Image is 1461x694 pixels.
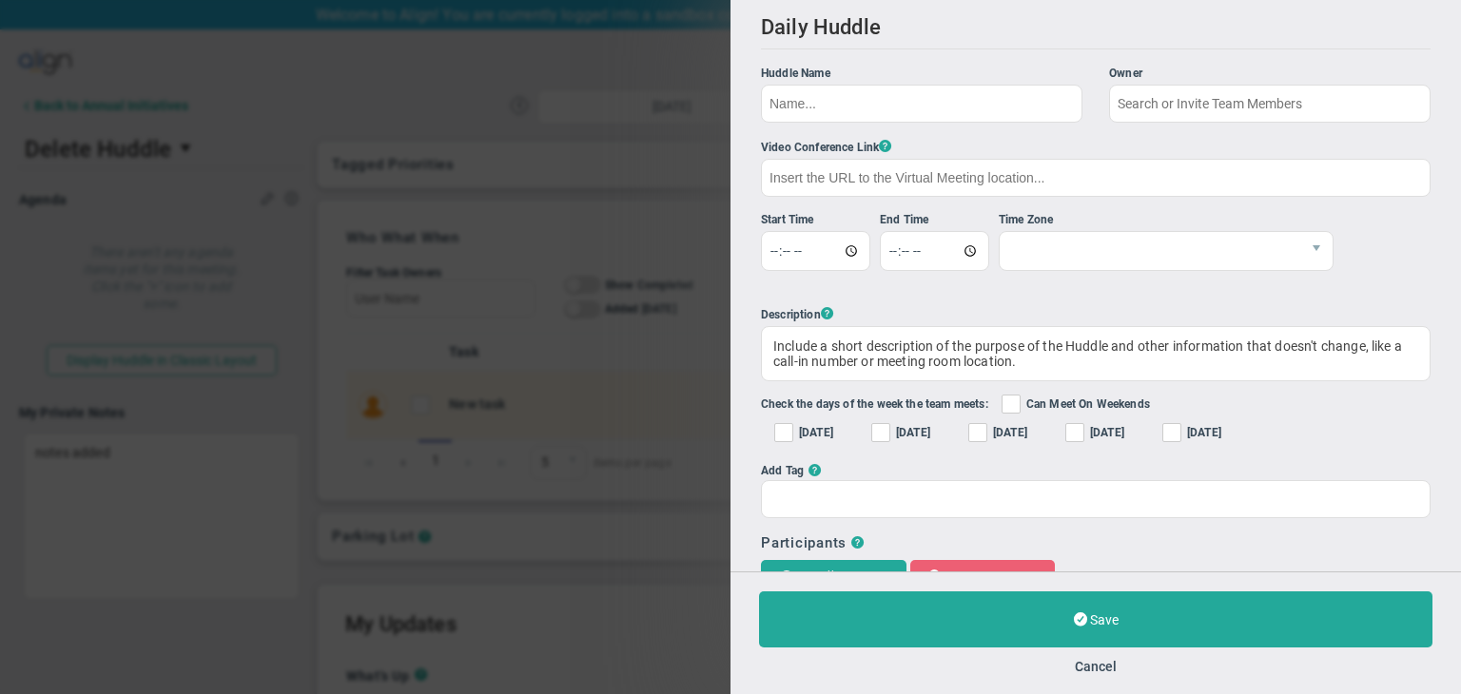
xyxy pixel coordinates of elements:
[761,211,875,229] div: Start Time
[880,231,989,271] input: Meeting End Time
[993,423,1027,445] span: [DATE]
[896,423,930,445] span: [DATE]
[761,560,906,590] button: Add All Members
[1075,659,1117,674] button: Cancel
[1090,423,1124,445] span: [DATE]
[999,211,1334,229] div: Time Zone
[880,211,994,229] div: End Time
[761,15,881,39] span: Daily Huddle
[1109,65,1431,83] div: Owner
[761,326,1431,381] div: Include a short description of the purpose of the Huddle and other information that doesn't chang...
[761,462,804,480] div: Add Tag
[759,591,1432,647] button: Save
[1090,612,1119,627] span: Save
[1026,395,1150,416] span: Can Meet On Weekends
[799,423,833,445] span: [DATE]
[761,304,1431,324] div: Description
[1187,423,1221,445] span: [DATE]
[1109,85,1431,123] input: Owner
[910,560,1055,590] button: Remove Everyone
[761,85,1082,123] input: Huddle Name Owner
[761,159,1431,197] input: Insert the URL to the Virtual Meeting location...
[761,137,1431,157] div: Video Conference Link
[808,481,851,515] input: Add Tag
[1300,232,1333,270] span: select
[761,534,847,551] div: Participants
[761,65,1082,83] div: Huddle Name
[761,231,870,271] input: Meeting Start Time
[761,395,988,416] label: Check the days of the week the team meets:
